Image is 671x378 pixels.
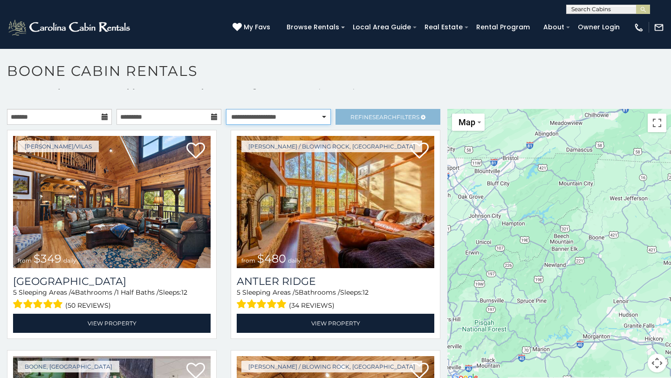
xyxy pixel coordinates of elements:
[241,257,255,264] span: from
[13,136,211,268] a: Diamond Creek Lodge from $349 daily
[34,252,62,265] span: $349
[237,275,434,288] a: Antler Ridge
[237,288,240,297] span: 5
[237,136,434,268] img: Antler Ridge
[363,288,369,297] span: 12
[65,299,111,311] span: (50 reviews)
[116,288,159,297] span: 1 Half Baths /
[573,20,624,34] a: Owner Login
[18,257,32,264] span: from
[539,20,569,34] a: About
[7,18,133,37] img: White-1-2.png
[348,20,416,34] a: Local Area Guide
[233,22,273,33] a: My Favs
[13,314,211,333] a: View Property
[13,275,211,288] a: [GEOGRAPHIC_DATA]
[420,20,467,34] a: Real Estate
[295,288,299,297] span: 5
[13,275,211,288] h3: Diamond Creek Lodge
[459,117,475,127] span: Map
[18,361,119,372] a: Boone, [GEOGRAPHIC_DATA]
[288,257,301,264] span: daily
[257,252,286,265] span: $480
[13,288,211,311] div: Sleeping Areas / Bathrooms / Sleeps:
[452,114,485,131] button: Change map style
[63,257,76,264] span: daily
[372,114,397,121] span: Search
[241,141,422,152] a: [PERSON_NAME] / Blowing Rock, [GEOGRAPHIC_DATA]
[335,109,440,125] a: RefineSearchFilters
[634,22,644,33] img: phone-regular-white.png
[13,136,211,268] img: Diamond Creek Lodge
[237,136,434,268] a: Antler Ridge from $480 daily
[237,288,434,311] div: Sleeping Areas / Bathrooms / Sleeps:
[282,20,344,34] a: Browse Rentals
[237,314,434,333] a: View Property
[472,20,534,34] a: Rental Program
[654,22,664,33] img: mail-regular-white.png
[648,354,666,372] button: Map camera controls
[181,288,187,297] span: 12
[241,361,422,372] a: [PERSON_NAME] / Blowing Rock, [GEOGRAPHIC_DATA]
[18,141,99,152] a: [PERSON_NAME]/Vilas
[648,114,666,132] button: Toggle fullscreen view
[71,288,75,297] span: 4
[289,299,335,311] span: (34 reviews)
[244,22,270,32] span: My Favs
[350,114,419,121] span: Refine Filters
[13,288,17,297] span: 5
